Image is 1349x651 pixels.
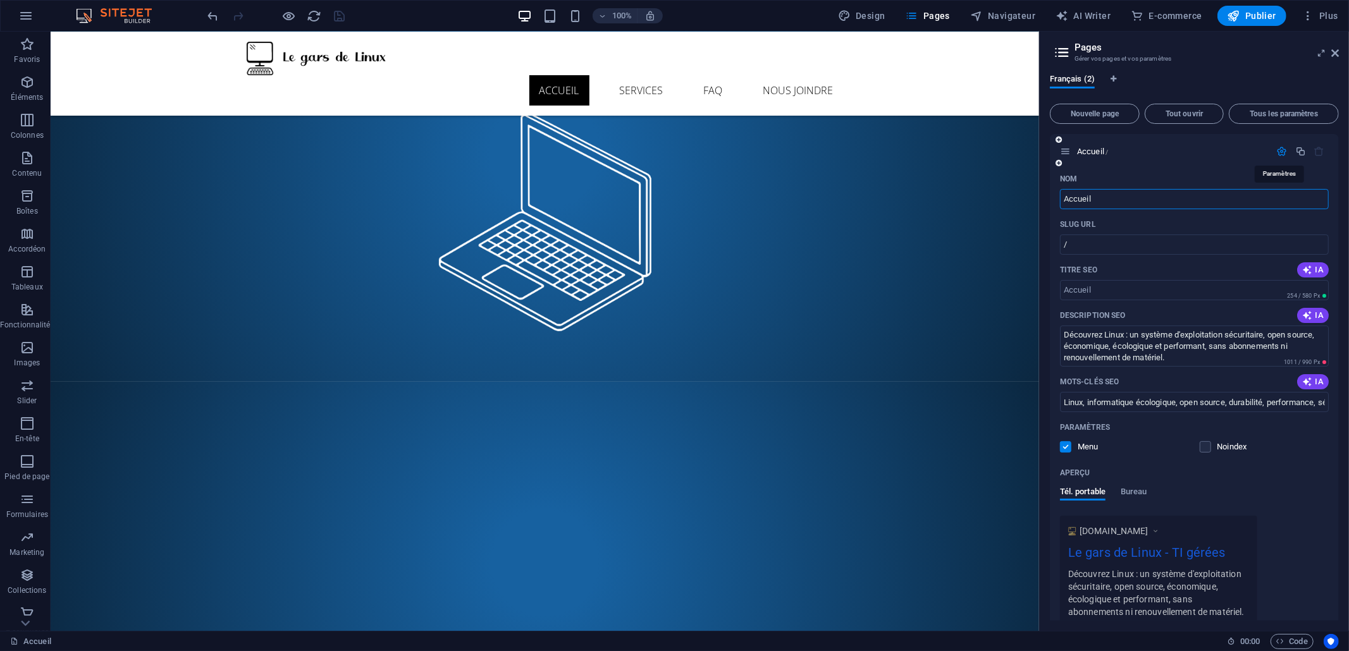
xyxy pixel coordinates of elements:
[16,206,38,216] p: Boîtes
[14,54,40,64] p: Favoris
[1060,468,1090,478] p: Aperçu de votre page dans les résultats de la recherche
[12,168,42,178] p: Contenu
[206,9,221,23] i: Annuler : Modifier la largeur de l'image (Ctrl+Z)
[1324,634,1339,649] button: Usercentrics
[1060,265,1097,275] label: Le titre de la page dans les résultats de recherche et dans les onglets du navigateur.
[901,6,955,26] button: Pages
[15,434,39,444] p: En-tête
[1297,6,1343,26] button: Plus
[1060,484,1106,502] span: Tél. portable
[1077,147,1108,156] span: Cliquez pour ouvrir la page.
[1060,487,1147,511] div: Aperçu
[1302,9,1338,22] span: Plus
[1235,110,1333,118] span: Tous les paramètres
[1060,280,1329,300] input: Le titre de la page dans les résultats de recherche et dans les onglets du navigateur.
[1145,104,1224,124] button: Tout ouvrir
[1060,234,1329,255] input: Dernière partie de l'URL pour cette page
[1228,9,1276,22] span: Publier
[1297,374,1329,389] button: IA
[1227,634,1260,649] h6: Durée de la session
[1068,527,1076,535] img: favicon-0J-spG4c5v7DhymQZnmocg-3ezNwOc3HMRfUDZbHu28jw-1ALG0wx_wixTLl0t60gJQw-GvgDipDXpDJw7r1qctEn...
[644,10,656,21] i: Lors du redimensionnement, ajuster automatiquement le niveau de zoom en fonction de l'appareil sé...
[1229,104,1339,124] button: Tous les paramètres
[1060,422,1110,432] p: Paramètres
[1240,634,1260,649] span: 00 00
[1050,75,1339,99] div: Onglets langues
[11,92,43,102] p: Éléments
[1297,262,1329,277] button: IA
[15,358,40,368] p: Images
[1075,42,1339,53] h2: Pages
[6,509,48,520] p: Formulaires
[965,6,1040,26] button: Navigateur
[1284,359,1320,365] span: 1011 / 990 Px
[1050,6,1116,26] button: AI Writer
[11,130,44,140] p: Colonnes
[1060,174,1077,184] p: Nom
[1068,567,1249,618] div: Découvrez Linux : un système d'exploitation sécuritaire, open source, économique, écologique et p...
[1073,147,1271,155] div: Accueil/
[1297,308,1329,323] button: IA
[838,9,885,22] span: Design
[1302,265,1324,275] span: IA
[1314,146,1325,157] div: La page de départ ne peut pas être supprimée.
[1217,441,1259,453] p: Indiquez aux moteurs de recherche d'exclure cette page des résultats de recherche.
[1078,441,1119,453] p: Définissez si vous voulez que cette page s'affiche dans une navigation autogénérée.
[1060,219,1096,229] p: SLUG URL
[1080,525,1149,537] span: [DOMAIN_NAME]
[1060,219,1096,229] label: Dernière partie de l'URL pour cette page
[906,9,950,22] span: Pages
[1276,634,1308,649] span: Code
[1126,6,1207,26] button: E-commerce
[1056,110,1134,118] span: Nouvelle page
[833,6,890,26] button: Design
[1121,484,1147,502] span: Bureau
[1068,543,1249,568] div: Le gars de Linux - TI gérées
[1106,149,1108,155] span: /
[307,9,322,23] i: Actualiser la page
[1271,634,1314,649] button: Code
[1060,265,1097,275] p: Titre SEO
[1249,636,1251,646] span: :
[1050,104,1140,124] button: Nouvelle page
[1075,53,1314,64] h3: Gérer vos pages et vos paramètres
[593,8,638,23] button: 100%
[1284,291,1329,300] span: Longueur en pixel calculée dans les résultats de la recherche
[1302,310,1324,320] span: IA
[1295,146,1306,157] div: Dupliquer
[833,6,890,26] div: Design (Ctrl+Alt+Y)
[612,8,632,23] h6: 100%
[307,8,322,23] button: reload
[1131,9,1202,22] span: E-commerce
[8,585,46,595] p: Collections
[1217,6,1286,26] button: Publier
[1056,9,1111,22] span: AI Writer
[206,8,221,23] button: undo
[10,634,51,649] a: Cliquez pour annuler la sélection. Double-cliquez pour ouvrir Pages.
[1050,71,1095,89] span: Français (2)
[1302,377,1324,387] span: IA
[1060,310,1126,320] p: Description SEO
[73,8,168,23] img: Editor Logo
[1281,358,1329,367] span: Longueur en pixel calculée dans les résultats de la recherche
[18,396,37,406] p: Slider
[1287,293,1320,299] span: 254 / 580 Px
[1060,310,1126,320] label: Le texte dans les résultats de recherche et dans les réseaux sociaux.
[4,472,49,482] p: Pied de page
[11,282,43,292] p: Tableaux
[970,9,1035,22] span: Navigateur
[1060,325,1329,367] textarea: Le texte dans les résultats de recherche et dans les réseaux sociaux.
[9,547,44,557] p: Marketing
[8,244,46,254] p: Accordéon
[1060,377,1119,387] p: Mots-clés SEO
[1150,110,1218,118] span: Tout ouvrir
